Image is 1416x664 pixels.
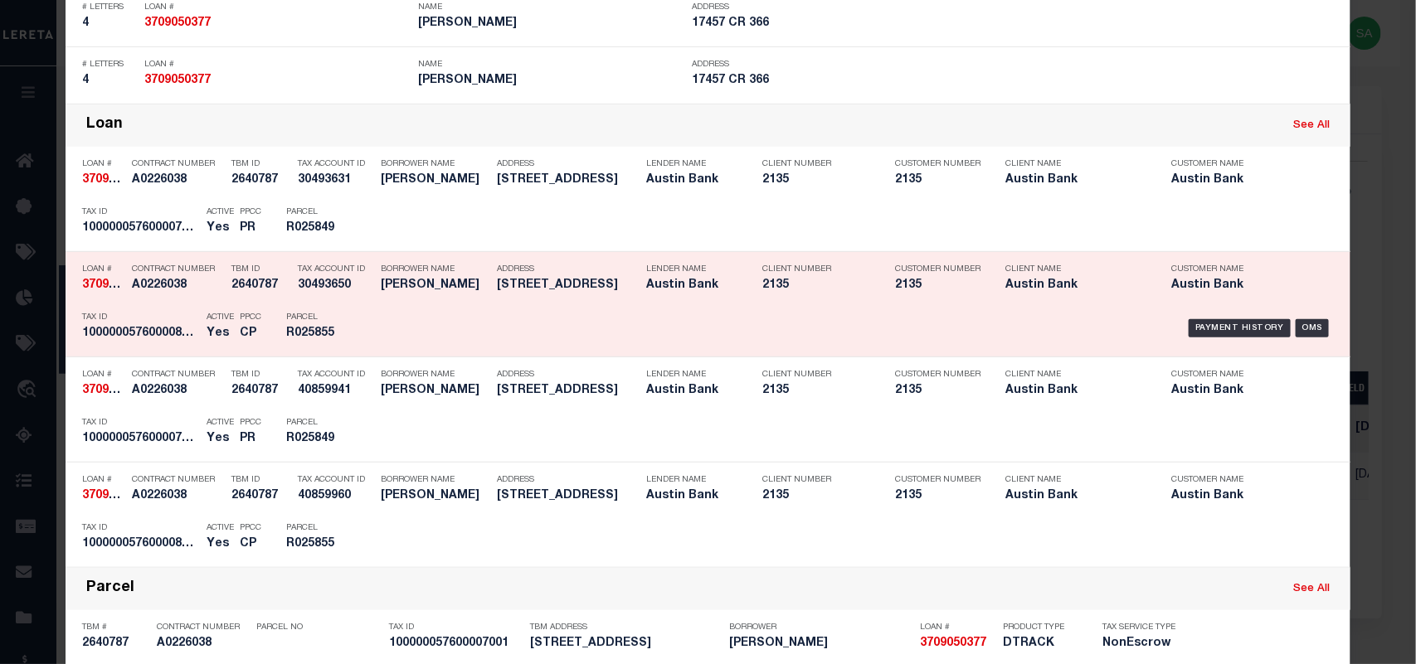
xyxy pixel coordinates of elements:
a: See All [1293,120,1330,131]
h5: NonEscrow [1102,637,1177,651]
h5: 17457 CR 366 Winona TX 75792 [497,173,638,187]
h5: Austin Bank [1171,489,1312,503]
h5: Austin Bank [646,173,737,187]
h5: A0226038 [132,279,223,293]
h5: Austin Bank [1005,489,1146,503]
h5: 2135 [762,384,870,398]
h5: 3709050377 [82,489,124,503]
p: Client Number [762,159,870,169]
p: Client Name [1005,370,1146,380]
h5: 2640787 [231,384,290,398]
p: Loan # [920,623,995,632]
p: Tax ID [389,623,522,632]
p: Client Number [762,264,870,274]
p: TBM # [82,623,148,632]
p: Tax Account ID [298,264,372,274]
p: Borrower Name [381,264,489,274]
p: Client Name [1005,475,1146,485]
p: TBM ID [231,370,290,380]
h5: 2135 [895,173,978,187]
p: Address [692,2,957,12]
p: Customer Name [1171,264,1312,274]
p: Borrower Name [381,475,489,485]
p: PPCC [240,523,261,533]
strong: 3709050377 [920,637,986,649]
h5: Austin Bank [646,384,737,398]
strong: 3709050377 [82,385,148,396]
p: Tax Account ID [298,370,372,380]
h5: 40859960 [298,489,372,503]
p: Address [497,159,638,169]
p: Customer Number [895,475,980,485]
h5: Austin Bank [646,279,737,293]
h5: 17457 CR 366 [692,74,957,88]
h5: Austin Bank [1171,173,1312,187]
p: PPCC [240,418,261,428]
p: Loan # [144,60,410,70]
p: Tax ID [82,418,198,428]
h5: 17457 CR 366 Winona TX 75792 [497,279,638,293]
p: Address [497,370,638,380]
p: Tax Service Type [1102,623,1177,632]
h5: Austin Bank [1005,173,1146,187]
p: Active [207,207,234,217]
p: Product Type [1003,623,1078,632]
p: Customer Number [895,159,980,169]
p: TBM ID [231,475,290,485]
p: PPCC [240,313,261,322]
p: Customer Number [895,264,980,274]
h5: 4 [82,74,136,88]
p: Tax Account ID [298,475,372,485]
h5: 3709050377 [920,637,995,651]
strong: 3709050377 [82,490,148,502]
p: Parcel [286,313,361,322]
h5: 3709050377 [82,384,124,398]
strong: 3709050377 [82,174,148,186]
h5: Austin Bank [1005,384,1146,398]
p: Parcel No [256,623,381,632]
p: Loan # [82,159,124,169]
p: Borrower Name [381,370,489,380]
h5: 17457 CR 366 Winona TX 75792 [497,489,638,503]
h5: CP [240,327,261,341]
h5: 2135 [762,173,870,187]
p: Name [418,60,684,70]
p: Active [207,523,234,533]
h5: RODNEY B ROGERS [418,17,684,31]
h5: PR [240,221,261,235]
p: Loan # [144,2,410,12]
p: Customer Number [895,370,980,380]
p: Client Name [1005,159,1146,169]
h5: 17457 CR 366 [692,17,957,31]
p: Loan # [82,264,124,274]
div: Parcel [86,579,134,599]
p: Tax ID [82,313,198,322]
p: PPCC [240,207,261,217]
h5: CP [240,537,261,551]
h5: 3709050377 [144,74,410,88]
p: Contract Number [157,623,248,632]
p: Loan # [82,370,124,380]
h5: DTRACK [1003,637,1078,651]
p: Active [207,313,234,322]
h5: RODNEY ROGERS [381,489,489,503]
h5: A0226038 [132,173,223,187]
h5: A0226038 [132,489,223,503]
h5: 3709050377 [82,173,124,187]
h5: 100000057600007001 [82,221,198,235]
p: Loan # [82,475,124,485]
p: Customer Name [1171,475,1312,485]
p: Lender Name [646,159,737,169]
h5: Yes [207,327,231,341]
h5: 2135 [762,489,870,503]
h5: Austin Bank [1005,279,1146,293]
h5: 2640787 [231,173,290,187]
h5: 30493650 [298,279,372,293]
p: Name [418,2,684,12]
p: Parcel [286,207,361,217]
h5: A0226038 [132,384,223,398]
h5: 2135 [895,279,978,293]
h5: 2640787 [231,489,290,503]
p: Active [207,418,234,428]
p: Parcel [286,418,361,428]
